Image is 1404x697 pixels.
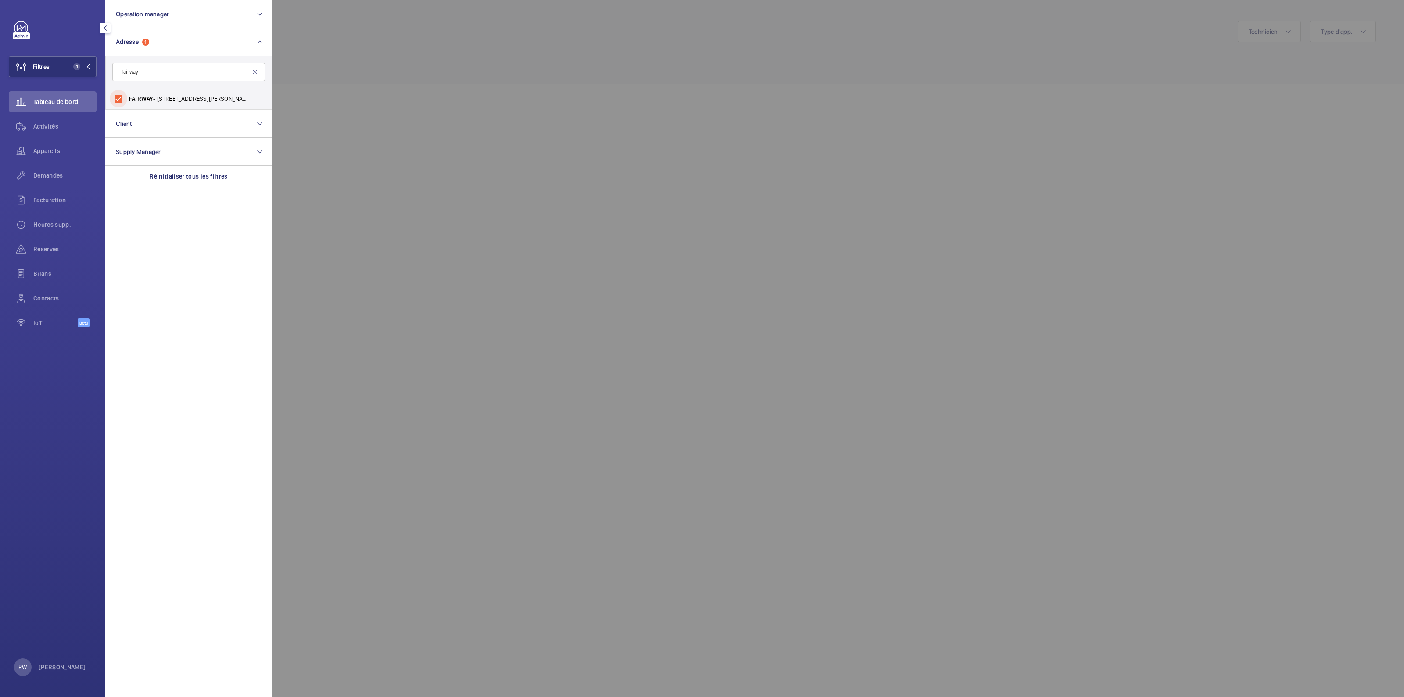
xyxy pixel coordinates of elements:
span: Heures supp. [33,220,97,229]
span: 1 [73,63,80,70]
span: Facturation [33,196,97,204]
span: Beta [78,318,90,327]
span: Bilans [33,269,97,278]
span: IoT [33,318,78,327]
span: Tableau de bord [33,97,97,106]
span: Activités [33,122,97,131]
span: Demandes [33,171,97,180]
p: [PERSON_NAME] [39,663,86,672]
span: Réserves [33,245,97,254]
span: Filtres [33,62,50,71]
button: Filtres1 [9,56,97,77]
span: Appareils [33,147,97,155]
p: RW [18,663,27,672]
span: Contacts [33,294,97,303]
